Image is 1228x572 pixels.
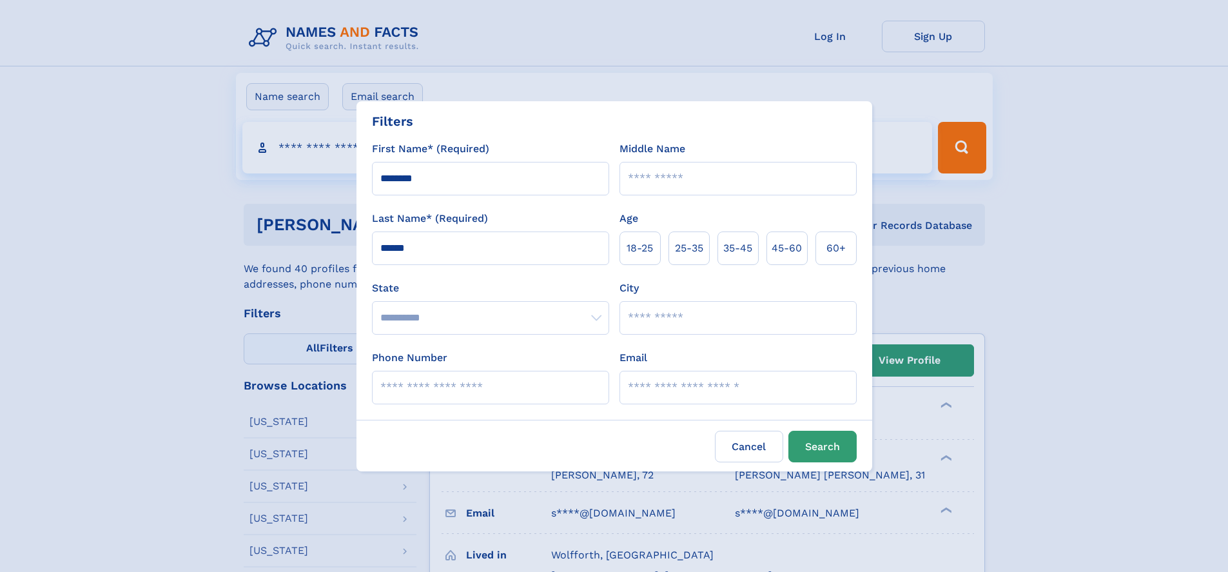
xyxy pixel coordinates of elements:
label: Last Name* (Required) [372,211,488,226]
label: City [619,281,639,296]
label: Cancel [715,431,783,462]
label: State [372,281,609,296]
label: Middle Name [619,141,685,157]
label: Age [619,211,638,226]
button: Search [788,431,857,462]
span: 60+ [826,241,846,256]
span: 45‑60 [772,241,802,256]
label: First Name* (Required) [372,141,489,157]
label: Email [619,350,647,366]
span: 25‑35 [675,241,703,256]
span: 18‑25 [627,241,653,256]
label: Phone Number [372,350,447,366]
div: Filters [372,112,413,131]
span: 35‑45 [723,241,752,256]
